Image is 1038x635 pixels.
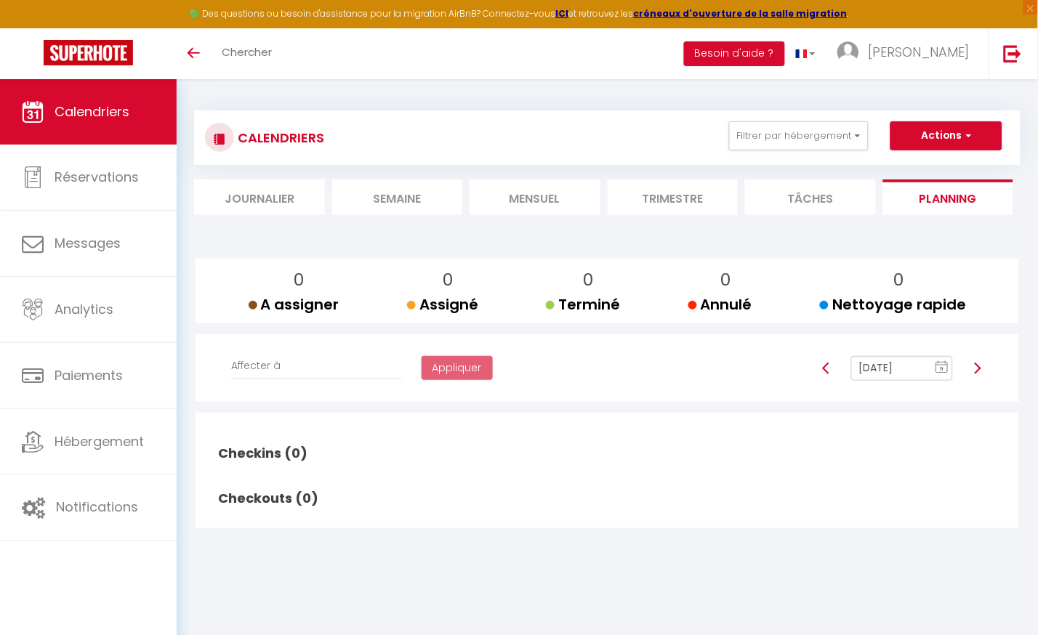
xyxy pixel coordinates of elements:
h2: Checkouts (0) [214,476,322,521]
li: Semaine [332,179,463,215]
button: Actions [890,121,1002,150]
span: Analytics [55,300,113,318]
span: Messages [55,234,121,252]
img: logout [1004,44,1022,62]
p: 0 [558,266,620,294]
li: Planning [883,179,1014,215]
img: ... [837,41,859,63]
button: Appliquer [422,356,493,381]
img: arrow-left3.svg [821,363,832,374]
li: Mensuel [470,179,600,215]
button: Filtrer par hébergement [729,121,869,150]
li: Tâches [745,179,876,215]
text: 9 [941,365,944,372]
p: 0 [260,266,339,294]
a: Chercher [211,28,283,79]
span: [PERSON_NAME] [869,43,970,61]
span: Réservations [55,168,139,186]
button: Ouvrir le widget de chat LiveChat [12,6,55,49]
h3: CALENDRIERS [234,121,324,154]
span: Notifications [56,498,138,517]
span: Chercher [222,44,272,60]
span: Terminé [546,294,620,315]
p: 0 [419,266,478,294]
li: Trimestre [608,179,739,215]
span: Paiements [55,366,123,384]
span: Hébergement [55,432,144,450]
span: Annulé [688,294,752,315]
input: Select Date [851,356,954,381]
img: arrow-right3.svg [972,363,983,374]
span: A assigner [249,294,339,315]
a: créneaux d'ouverture de la salle migration [634,7,848,20]
h2: Checkins (0) [214,431,322,476]
li: Journalier [194,179,325,215]
a: ICI [556,7,569,20]
p: 0 [832,266,966,294]
span: Nettoyage rapide [820,294,966,315]
img: Super Booking [44,40,133,65]
a: ... [PERSON_NAME] [826,28,989,79]
button: Besoin d'aide ? [684,41,785,66]
p: 0 [700,266,752,294]
span: Assigné [407,294,478,315]
span: Calendriers [55,102,129,121]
